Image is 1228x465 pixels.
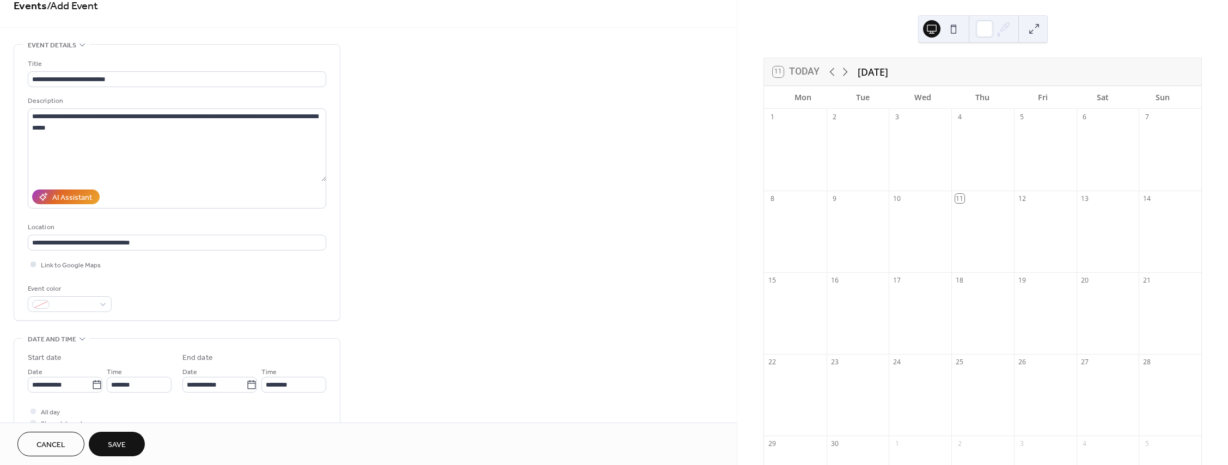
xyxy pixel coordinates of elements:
div: 10 [893,194,902,203]
span: Date [28,366,42,378]
span: Cancel [36,439,65,451]
span: Date and time [28,334,76,345]
div: AI Assistant [52,192,92,204]
div: Start date [28,352,62,364]
div: 2 [830,112,839,121]
div: 19 [1017,276,1027,285]
div: Event color [28,283,109,295]
div: 29 [768,439,777,448]
span: Time [107,366,122,378]
div: Sun [1133,86,1193,108]
button: Save [89,432,145,456]
span: Link to Google Maps [41,260,101,271]
div: 17 [893,276,902,285]
div: 3 [893,112,902,121]
div: 8 [768,194,777,203]
div: 20 [1080,276,1089,285]
div: 1 [768,112,777,121]
div: 3 [1017,439,1027,448]
div: Sat [1073,86,1133,108]
div: 13 [1080,194,1089,203]
div: 6 [1080,112,1089,121]
div: 11 [955,194,964,203]
div: 14 [1143,194,1152,203]
div: Mon [773,86,833,108]
div: 25 [955,357,964,366]
span: Event details [28,40,76,51]
div: Thu [952,86,1012,108]
div: 23 [830,357,839,366]
div: 12 [1017,194,1027,203]
div: Description [28,95,324,107]
div: Tue [833,86,893,108]
div: 5 [1143,439,1152,448]
div: 26 [1017,357,1027,366]
button: AI Assistant [32,189,100,204]
button: Cancel [17,432,84,456]
div: 4 [955,112,964,121]
div: 22 [768,357,777,366]
div: Location [28,222,324,233]
span: Time [261,366,277,378]
div: 27 [1080,357,1089,366]
span: Show date only [41,418,85,430]
div: 24 [893,357,902,366]
div: End date [182,352,213,364]
div: 9 [830,194,839,203]
div: Wed [893,86,952,108]
div: 4 [1080,439,1089,448]
div: 5 [1017,112,1027,121]
div: 1 [893,439,902,448]
div: 7 [1143,112,1152,121]
div: [DATE] [858,65,888,79]
div: 18 [955,276,964,285]
div: 21 [1143,276,1152,285]
span: All day [41,407,60,418]
div: 28 [1143,357,1152,366]
div: 2 [955,439,964,448]
div: Fri [1013,86,1073,108]
span: Date [182,366,197,378]
div: Title [28,58,324,70]
div: 15 [768,276,777,285]
div: 16 [830,276,839,285]
span: Save [108,439,126,451]
div: 30 [830,439,839,448]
